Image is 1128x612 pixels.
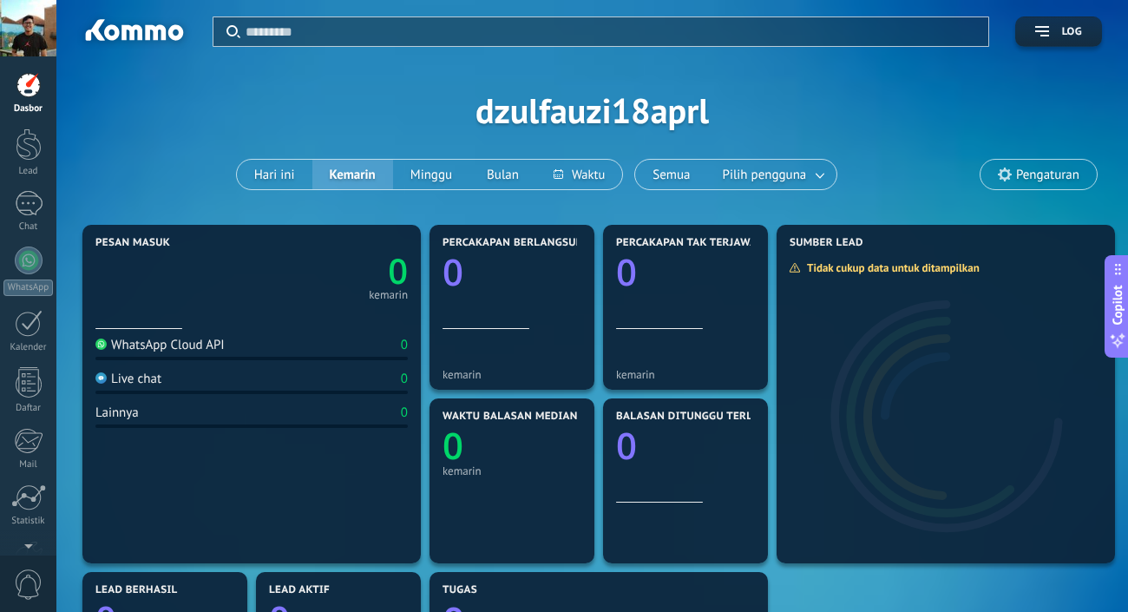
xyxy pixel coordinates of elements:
div: Dasbor [3,103,54,115]
span: Pesan masuk [95,237,170,249]
a: 0 [252,247,408,294]
span: Percakapan berlangsung [443,237,591,249]
button: Kemarin [312,160,393,189]
button: Pilih pengguna [708,160,837,189]
text: 0 [443,247,463,297]
button: Semua [635,160,707,189]
span: Lead berhasil [95,584,178,596]
span: Balasan ditunggu terlama [616,411,777,423]
button: Bulan [469,160,536,189]
button: Hari ini [237,160,312,189]
button: Waktu [536,160,622,189]
text: 0 [443,421,463,471]
div: WhatsApp [3,280,53,296]
div: Lainnya [95,405,139,421]
span: Percakapan tak terjawab [616,237,764,249]
div: Tidak cukup data untuk ditampilkan [789,260,992,275]
div: 0 [401,405,408,421]
span: Tugas [443,584,477,596]
span: Copilot [1109,285,1126,325]
div: Statistik [3,516,54,527]
div: kemarin [616,368,755,381]
div: Chat [3,221,54,233]
div: kemarin [443,368,581,381]
div: Mail [3,459,54,471]
div: Lead [3,166,54,177]
div: kemarin [443,464,581,477]
div: Kalender [3,342,54,353]
text: 0 [616,247,637,297]
span: Sumber Lead [790,237,863,249]
text: 0 [616,421,637,471]
div: kemarin [369,291,408,299]
img: Live chat [95,372,107,384]
button: Log [1015,16,1102,47]
img: WhatsApp Cloud API [95,339,107,350]
span: Pengaturan [1016,168,1079,182]
div: 0 [401,371,408,387]
span: Pilih pengguna [719,163,810,187]
span: Waktu balasan median [443,411,578,423]
div: 0 [401,337,408,353]
div: Daftar [3,403,54,414]
span: Log [1062,26,1082,38]
span: Lead aktif [269,584,330,596]
div: WhatsApp Cloud API [95,337,225,353]
div: Live chat [95,371,161,387]
button: Minggu [393,160,469,189]
text: 0 [388,247,408,294]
